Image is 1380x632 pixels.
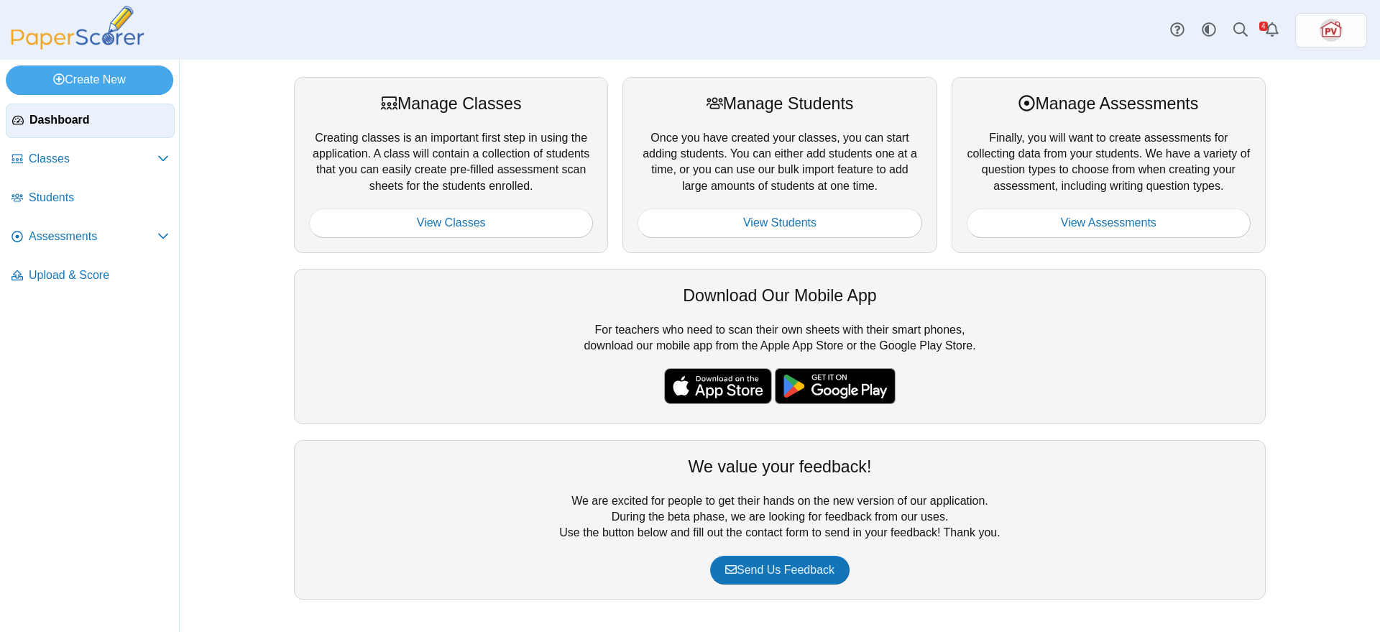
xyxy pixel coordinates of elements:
[6,220,175,255] a: Assessments
[775,368,896,404] img: google-play-badge.png
[1256,14,1288,46] a: Alerts
[6,104,175,138] a: Dashboard
[725,564,834,576] span: Send Us Feedback
[638,209,921,237] a: View Students
[1295,13,1367,47] a: ps.2dGqZ33xQFlRBWZu
[309,92,593,115] div: Manage Classes
[294,440,1266,600] div: We are excited for people to get their hands on the new version of our application. During the be...
[967,209,1251,237] a: View Assessments
[294,77,608,252] div: Creating classes is an important first step in using the application. A class will contain a coll...
[638,92,921,115] div: Manage Students
[29,229,157,244] span: Assessments
[6,65,173,94] a: Create New
[6,142,175,177] a: Classes
[6,181,175,216] a: Students
[6,40,149,52] a: PaperScorer
[309,284,1251,307] div: Download Our Mobile App
[710,556,850,585] a: Send Us Feedback
[622,77,937,252] div: Once you have created your classes, you can start adding students. You can either add students on...
[309,209,593,237] a: View Classes
[1320,19,1343,42] img: ps.2dGqZ33xQFlRBWZu
[6,6,149,50] img: PaperScorer
[952,77,1266,252] div: Finally, you will want to create assessments for collecting data from your students. We have a va...
[309,455,1251,478] div: We value your feedback!
[29,267,169,283] span: Upload & Score
[29,112,168,128] span: Dashboard
[1320,19,1343,42] span: Tim Peevyhouse
[664,368,772,404] img: apple-store-badge.svg
[294,269,1266,424] div: For teachers who need to scan their own sheets with their smart phones, download our mobile app f...
[967,92,1251,115] div: Manage Assessments
[29,151,157,167] span: Classes
[6,259,175,293] a: Upload & Score
[29,190,169,206] span: Students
